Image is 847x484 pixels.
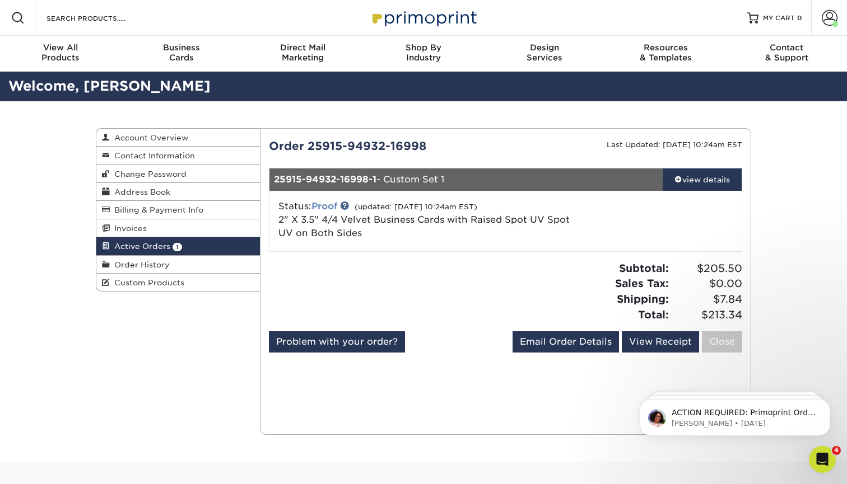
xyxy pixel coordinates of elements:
p: Message from Avery, sent 1w ago [49,43,193,53]
span: Account Overview [110,133,188,142]
iframe: Intercom notifications message [623,375,847,454]
div: Order 25915-94932-16998 [260,138,506,154]
input: SEARCH PRODUCTS..... [45,11,155,25]
small: Last Updated: [DATE] 10:24am EST [607,140,742,149]
span: Active Orders [110,242,170,251]
strong: 25915-94932-16998-1 [274,174,376,185]
a: Active Orders 1 [96,237,260,255]
span: $7.84 [672,292,742,307]
span: Contact [726,43,847,53]
a: Contact Information [96,147,260,165]
span: ACTION REQUIRED: Primoprint Order 25915-94932-16998 Good morning [PERSON_NAME], Thank you for pla... [49,32,193,342]
span: MY CART [763,13,795,23]
a: Close [702,331,742,353]
span: Direct Mail [242,43,363,53]
span: Design [484,43,605,53]
a: DesignServices [484,36,605,72]
span: Address Book [110,187,170,196]
div: view details [663,174,742,185]
strong: Shipping: [617,293,669,305]
span: 0 [797,14,802,22]
strong: Sales Tax: [615,277,669,289]
a: Change Password [96,165,260,183]
a: Address Book [96,183,260,201]
span: Business [121,43,242,53]
a: Billing & Payment Info [96,201,260,219]
span: $0.00 [672,276,742,292]
span: $205.50 [672,261,742,276]
img: Primoprint [367,6,480,30]
span: 4 [832,446,841,455]
div: Services [484,43,605,63]
div: - Custom Set 1 [269,168,663,191]
strong: Subtotal: [619,262,669,274]
span: 2" X 3.5" 4/4 Velvet Business Cards with Raised Spot UV Spot UV on Both Sides [278,214,570,238]
span: Contact Information [110,151,195,160]
a: Resources& Templates [605,36,726,72]
small: (updated: [DATE] 10:24am EST) [355,203,477,211]
span: Shop By [363,43,484,53]
a: Email Order Details [513,331,619,353]
a: view details [663,168,742,191]
a: Account Overview [96,129,260,147]
a: View Receipt [622,331,699,353]
div: & Support [726,43,847,63]
div: & Templates [605,43,726,63]
a: Contact& Support [726,36,847,72]
a: Invoices [96,219,260,237]
span: Order History [110,260,170,269]
iframe: Intercom live chat [809,446,836,473]
a: Direct MailMarketing [242,36,363,72]
span: $213.34 [672,307,742,323]
a: Proof [311,201,337,212]
a: Shop ByIndustry [363,36,484,72]
a: Problem with your order? [269,331,405,353]
a: Custom Products [96,274,260,291]
a: BusinessCards [121,36,242,72]
span: 1 [173,243,182,251]
div: Marketing [242,43,363,63]
span: Change Password [110,170,187,178]
div: Industry [363,43,484,63]
strong: Total: [638,308,669,321]
span: Invoices [110,224,147,233]
div: Cards [121,43,242,63]
span: Custom Products [110,278,184,287]
span: Resources [605,43,726,53]
a: Order History [96,256,260,274]
div: Status: [270,200,584,240]
span: Billing & Payment Info [110,205,203,214]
